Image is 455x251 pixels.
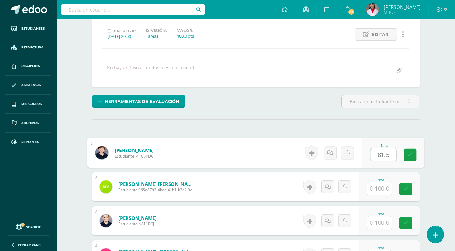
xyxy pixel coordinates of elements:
span: Mis cursos [21,101,42,107]
span: Disciplina [21,64,40,69]
img: ee2d5452dc8d3500d351fec32fd5cbad.png [100,180,112,193]
span: Estudiante N811RGJ [118,221,157,227]
span: Herramientas de evaluación [105,96,179,108]
span: [PERSON_NAME] [384,4,421,10]
div: No hay archivos subidos a esta actividad... [107,65,198,77]
span: Archivos [21,120,39,125]
a: Disciplina [5,57,51,76]
a: Herramientas de evaluación [92,95,185,108]
a: Estudiantes [5,19,51,38]
div: Nota [367,178,395,182]
input: 0-100.0 [367,182,392,195]
span: Estructura [21,45,44,50]
input: Busca un usuario... [61,4,205,15]
img: 7a0a9fffbfc626b60b0d62174853b6d9.png [95,146,108,159]
span: Cerrar panel [18,243,42,247]
span: Soporte [26,225,41,229]
a: [PERSON_NAME] [114,147,154,153]
span: 63 [348,8,355,15]
div: Tareas [146,33,167,39]
input: Busca un estudiante aquí... [342,95,419,108]
label: Valor: [177,28,194,33]
span: Estudiante M106PDU [114,153,154,159]
label: División: [146,28,167,33]
a: Mis cursos [5,95,51,114]
span: Estudiante 965d8792-4bec-41b1-b3c2-9e2750c085d4 [118,187,196,193]
input: 0-100.0 [370,148,396,161]
img: d7b361ec98f77d5c3937ad21a36f60dd.png [366,3,379,16]
span: Editar [372,29,389,40]
div: 100.0 pts [177,33,194,39]
a: Archivos [5,114,51,133]
a: Asistencia [5,76,51,95]
a: Reportes [5,133,51,151]
div: Nota [370,144,399,148]
span: Estudiantes [21,26,45,31]
div: Nota [367,247,395,250]
span: Mi Perfil [384,10,421,15]
a: Estructura [5,38,51,57]
a: [PERSON_NAME] [118,215,157,221]
img: efd0b863089ab25d5d380710d0053e7c.png [100,214,112,227]
span: Entrega: [114,29,136,33]
div: [DATE] 20:00 [108,33,136,39]
span: Asistencia [21,82,41,88]
div: Nota [367,212,395,216]
a: [PERSON_NAME] [PERSON_NAME] [118,181,196,187]
input: 0-100.0 [367,216,392,229]
span: Reportes [21,139,39,144]
a: Soporte [8,222,49,231]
